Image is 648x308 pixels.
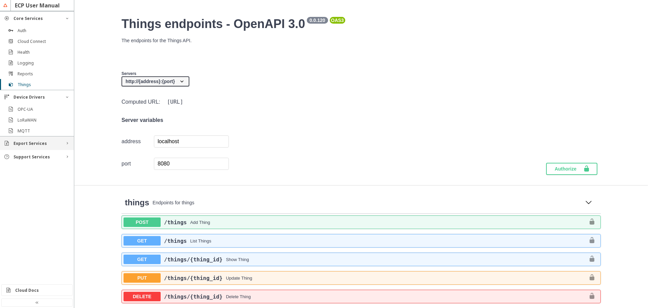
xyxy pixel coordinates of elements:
[122,117,229,123] h4: Server variables
[124,236,161,246] span: GET
[124,255,161,264] span: GET
[164,293,222,300] a: ​/things​/{thing_id}
[226,294,585,299] div: Delete Thing
[122,157,154,170] td: port
[164,256,222,263] a: ​/things​/{thing_id}
[585,218,599,226] button: authorization button unlocked
[555,165,583,171] span: Authorize
[122,135,154,148] td: address
[331,18,344,23] pre: OAS3
[122,38,601,43] p: The endpoints for the Things API.
[153,200,580,205] p: Endpoints for things
[226,276,585,281] div: Update Thing
[124,273,161,283] span: PUT
[125,198,149,207] a: things
[226,257,585,262] div: Show Thing
[124,292,161,301] span: DELETE
[190,238,585,243] div: List Things
[164,219,187,226] a: ​/things
[546,163,597,175] button: Authorize
[585,237,599,245] button: authorization button unlocked
[190,220,585,225] div: Add Thing
[164,275,222,281] a: ​/things​/{thing_id}
[166,97,185,106] code: [URL]
[308,18,327,23] pre: 0.0.120
[122,97,229,106] div: Computed URL:
[585,274,599,282] button: authorization button unlocked
[164,238,187,244] a: ​/things
[583,198,594,208] button: Collapse operation
[122,71,136,76] span: Servers
[124,217,161,227] span: POST
[585,255,599,263] button: authorization button unlocked
[585,292,599,301] button: authorization button unlocked
[122,17,601,31] h2: Things endpoints - OpenAPI 3.0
